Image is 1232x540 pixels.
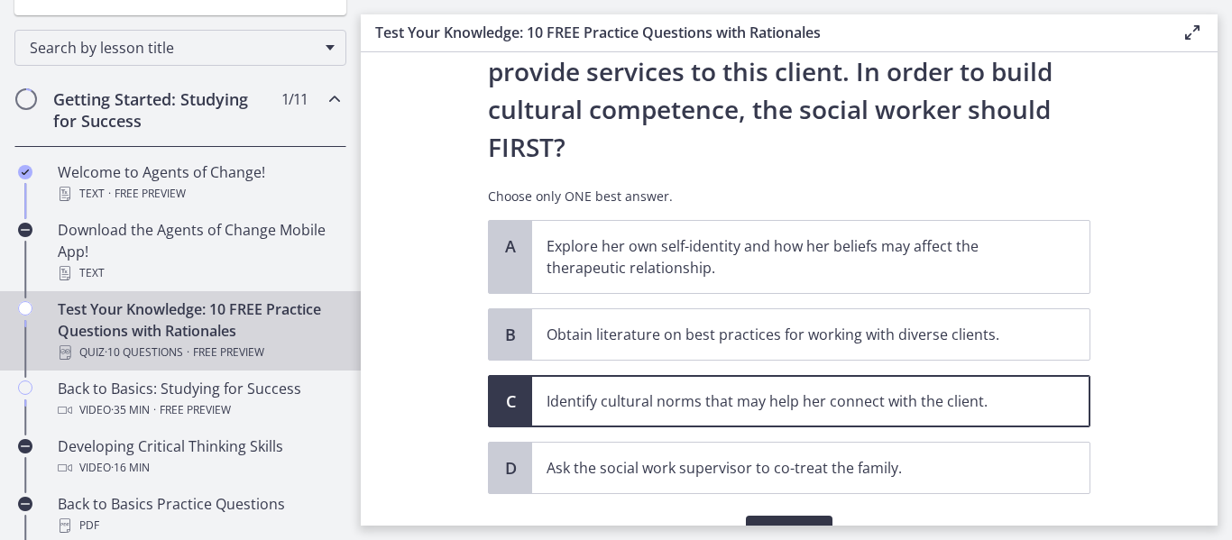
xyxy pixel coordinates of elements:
[30,38,317,58] span: Search by lesson title
[58,515,339,536] div: PDF
[500,457,521,479] span: D
[105,342,183,363] span: · 10 Questions
[53,88,273,132] h2: Getting Started: Studying for Success
[281,88,308,110] span: 1 / 11
[58,457,339,479] div: Video
[58,342,339,363] div: Quiz
[58,161,339,205] div: Welcome to Agents of Change!
[18,165,32,179] i: Completed
[193,342,264,363] span: Free preview
[500,324,521,345] span: B
[58,183,339,205] div: Text
[500,390,521,412] span: C
[187,342,189,363] span: ·
[108,183,111,205] span: ·
[58,262,339,284] div: Text
[500,235,521,257] span: A
[58,435,339,479] div: Developing Critical Thinking Skills
[488,188,1090,206] p: Choose only ONE best answer.
[115,183,186,205] span: Free preview
[58,298,339,363] div: Test Your Knowledge: 10 FREE Practice Questions with Rationales
[58,493,339,536] div: Back to Basics Practice Questions
[153,399,156,421] span: ·
[160,399,231,421] span: Free preview
[14,30,346,66] div: Search by lesson title
[111,457,150,479] span: · 16 min
[547,235,1039,279] p: Explore her own self-identity and how her beliefs may affect the therapeutic relationship.
[375,22,1153,43] h3: Test Your Knowledge: 10 FREE Practice Questions with Rationales
[547,390,1039,412] p: Identify cultural norms that may help her connect with the client.
[58,378,339,421] div: Back to Basics: Studying for Success
[58,399,339,421] div: Video
[547,324,1039,345] p: Obtain literature on best practices for working with diverse clients.
[547,457,1039,479] p: Ask the social work supervisor to co-treat the family.
[111,399,150,421] span: · 35 min
[58,219,339,284] div: Download the Agents of Change Mobile App!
